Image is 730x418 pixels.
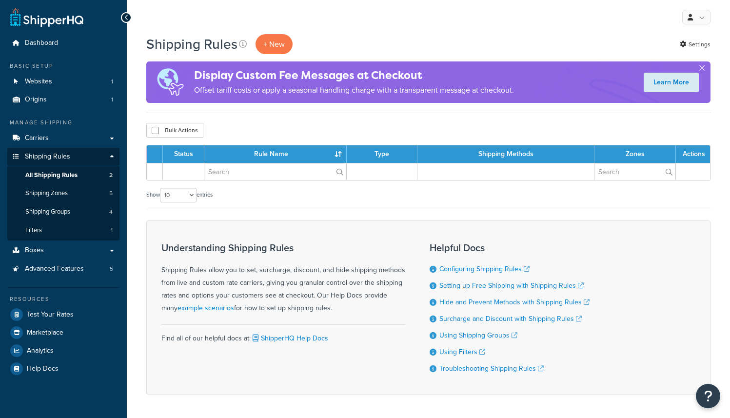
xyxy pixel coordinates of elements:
span: Marketplace [27,329,63,337]
a: ShipperHQ Help Docs [251,333,328,343]
span: Advanced Features [25,265,84,273]
li: Advanced Features [7,260,119,278]
a: Configuring Shipping Rules [439,264,530,274]
a: Origins 1 [7,91,119,109]
h4: Display Custom Fee Messages at Checkout [194,67,514,83]
div: Shipping Rules allow you to set, surcharge, discount, and hide shipping methods from live and cus... [161,242,405,315]
div: Find all of our helpful docs at: [161,324,405,345]
span: Shipping Rules [25,153,70,161]
span: Boxes [25,246,44,255]
a: Filters 1 [7,221,119,239]
th: Rule Name [204,145,347,163]
div: Basic Setup [7,62,119,70]
a: example scenarios [178,303,234,313]
span: All Shipping Rules [25,171,78,179]
span: Websites [25,78,52,86]
h3: Helpful Docs [430,242,590,253]
span: 1 [111,78,113,86]
button: Bulk Actions [146,123,203,138]
span: Shipping Groups [25,208,70,216]
a: Shipping Rules [7,148,119,166]
a: Settings [680,38,710,51]
span: 1 [111,226,113,235]
a: Advanced Features 5 [7,260,119,278]
li: Shipping Rules [7,148,119,240]
a: Help Docs [7,360,119,378]
p: Offset tariff costs or apply a seasonal handling charge with a transparent message at checkout. [194,83,514,97]
span: 5 [110,265,113,273]
a: Carriers [7,129,119,147]
p: + New [256,34,293,54]
div: Manage Shipping [7,119,119,127]
span: 5 [109,189,113,198]
a: Boxes [7,241,119,259]
h3: Understanding Shipping Rules [161,242,405,253]
a: Hide and Prevent Methods with Shipping Rules [439,297,590,307]
span: Test Your Rates [27,311,74,319]
li: Websites [7,73,119,91]
a: Setting up Free Shipping with Shipping Rules [439,280,584,291]
a: ShipperHQ Home [10,7,83,27]
div: Resources [7,295,119,303]
a: Troubleshooting Shipping Rules [439,363,544,374]
th: Type [347,145,417,163]
a: Using Shipping Groups [439,330,517,340]
span: 2 [109,171,113,179]
th: Shipping Methods [417,145,594,163]
img: duties-banner-06bc72dcb5fe05cb3f9472aba00be2ae8eb53ab6f0d8bb03d382ba314ac3c341.png [146,61,194,103]
span: Carriers [25,134,49,142]
a: Shipping Zones 5 [7,184,119,202]
span: Origins [25,96,47,104]
select: Showentries [160,188,197,202]
span: 4 [109,208,113,216]
a: Learn More [644,73,699,92]
span: Analytics [27,347,54,355]
a: Surcharge and Discount with Shipping Rules [439,314,582,324]
input: Search [204,163,346,180]
a: Marketplace [7,324,119,341]
li: All Shipping Rules [7,166,119,184]
th: Actions [676,145,710,163]
a: Using Filters [439,347,485,357]
a: Shipping Groups 4 [7,203,119,221]
a: Analytics [7,342,119,359]
h1: Shipping Rules [146,35,237,54]
span: 1 [111,96,113,104]
span: Help Docs [27,365,59,373]
a: Websites 1 [7,73,119,91]
a: Test Your Rates [7,306,119,323]
li: Shipping Groups [7,203,119,221]
span: Filters [25,226,42,235]
li: Origins [7,91,119,109]
span: Dashboard [25,39,58,47]
li: Shipping Zones [7,184,119,202]
span: Shipping Zones [25,189,68,198]
li: Filters [7,221,119,239]
th: Status [163,145,204,163]
th: Zones [594,145,676,163]
label: Show entries [146,188,213,202]
button: Open Resource Center [696,384,720,408]
input: Search [594,163,675,180]
a: Dashboard [7,34,119,52]
a: All Shipping Rules 2 [7,166,119,184]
